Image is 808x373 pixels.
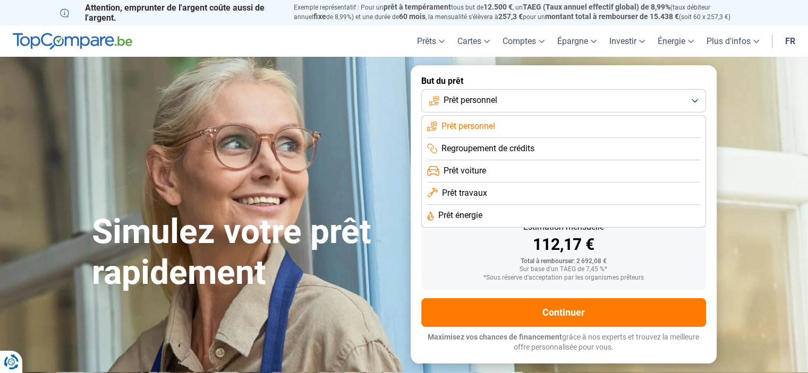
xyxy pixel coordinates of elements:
[651,25,700,57] a: Énergie
[441,120,495,132] span: Prêt personnel
[430,237,698,253] div: 112,17 €
[13,33,132,50] img: TopCompare
[430,258,698,265] div: Total à rembourser: 2 692,08 €
[498,12,523,21] span: 257,3 €
[451,25,496,57] a: Cartes
[421,89,706,112] button: Prêt personnel
[441,143,534,154] span: Regroupement de crédits
[430,266,698,273] div: Sur base d'un TAEG de 7,45 %*
[313,12,326,21] span: fixe
[603,25,651,57] a: Investir
[545,12,679,21] span: montant total à rembourser de 15.438 €
[700,25,766,57] a: Plus d'infos
[92,212,398,293] h1: Simulez votre prêt rapidement
[483,3,513,11] span: 12.500 €
[60,3,281,23] p: Attention, emprunter de l'argent coûte aussi de l'argent.
[438,210,482,221] span: Prêt énergie
[421,76,706,86] label: But du prêt
[551,25,603,57] a: Épargne
[421,298,706,327] button: Continuer
[496,25,551,57] a: Comptes
[444,165,486,177] span: Prêt voiture
[523,3,670,11] span: TAEG (Taux annuel effectif global) de 8,99%
[411,25,451,57] a: Prêts
[779,25,802,57] a: fr
[444,94,497,106] span: Prêt personnel
[430,223,698,231] div: Estimation mensuelle
[294,3,749,22] p: Exemple représentatif : Pour un tous but de , un (taux débiteur annuel de 8,99%) et une durée de ...
[442,187,487,199] span: Prêt travaux
[421,332,706,353] p: grâce à nos experts et trouvez la meilleure offre personnalisée pour vous.
[428,333,562,341] span: Maximisez vos chances de financement
[384,3,451,11] span: prêt à tempérament
[430,274,698,282] div: *Sous réserve d'acceptation par les organismes prêteurs
[399,12,426,21] span: 60 mois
